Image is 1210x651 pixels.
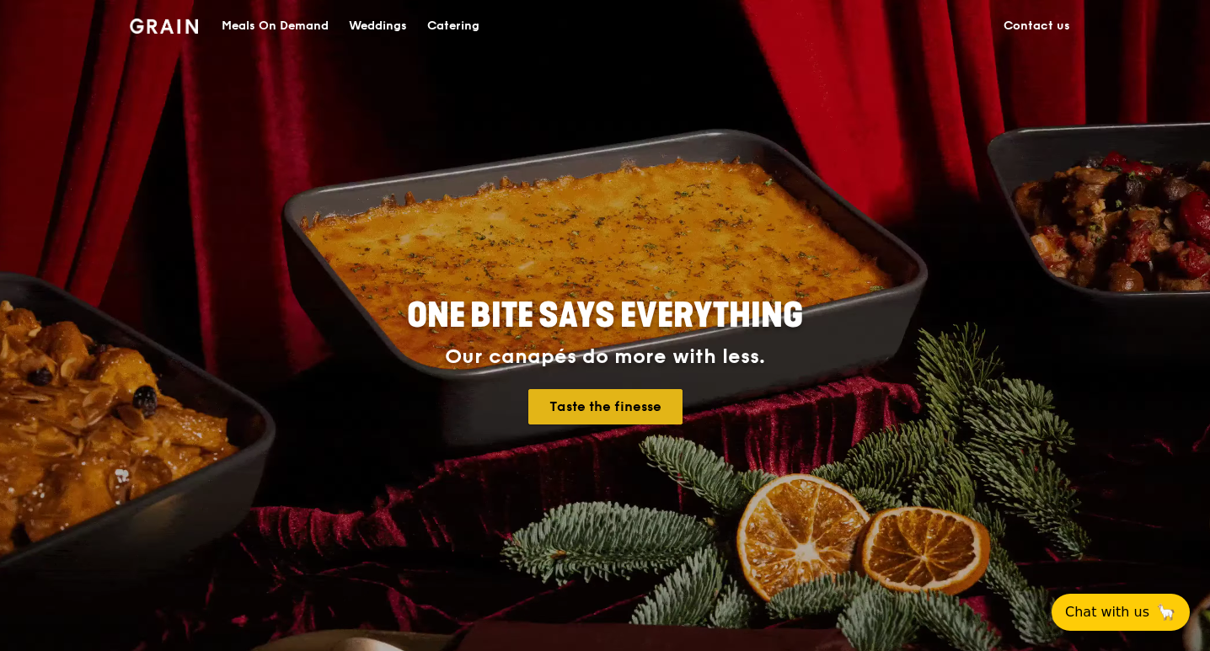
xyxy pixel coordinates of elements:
[1052,594,1190,631] button: Chat with us🦙
[528,389,683,424] a: Taste the finesse
[427,1,479,51] div: Catering
[222,1,329,51] div: Meals On Demand
[407,296,803,336] span: ONE BITE SAYS EVERYTHING
[302,345,908,369] div: Our canapés do more with less.
[1156,602,1176,622] span: 🦙
[417,1,490,51] a: Catering
[993,1,1080,51] a: Contact us
[1065,602,1149,622] span: Chat with us
[349,1,407,51] div: Weddings
[130,19,198,34] img: Grain
[339,1,417,51] a: Weddings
